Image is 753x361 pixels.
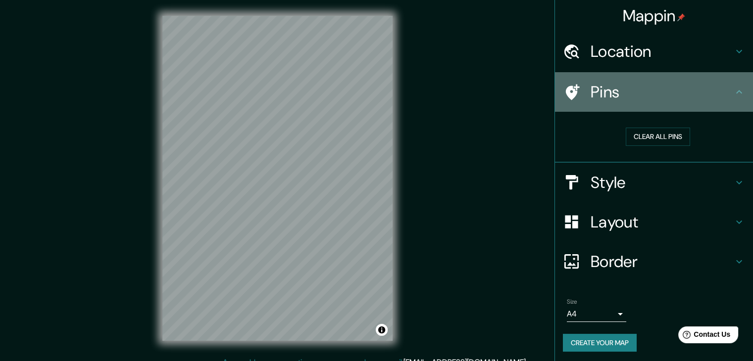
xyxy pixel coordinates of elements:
iframe: Help widget launcher [665,322,742,350]
button: Toggle attribution [376,324,388,336]
h4: Location [591,42,733,61]
button: Clear all pins [626,128,690,146]
div: Border [555,242,753,281]
h4: Pins [591,82,733,102]
canvas: Map [162,16,393,341]
label: Size [567,297,577,306]
h4: Style [591,173,733,192]
button: Create your map [563,334,637,352]
div: Layout [555,202,753,242]
div: Style [555,163,753,202]
div: Location [555,32,753,71]
div: Pins [555,72,753,112]
h4: Mappin [623,6,686,26]
div: A4 [567,306,626,322]
img: pin-icon.png [677,13,685,21]
h4: Layout [591,212,733,232]
h4: Border [591,252,733,271]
